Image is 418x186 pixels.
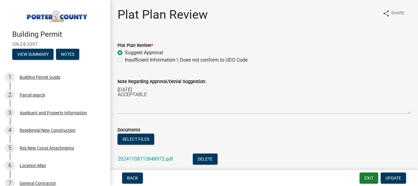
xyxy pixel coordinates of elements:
[56,52,79,57] wm-modal-confirm: Notes
[20,93,45,97] div: Parcel search
[20,75,60,79] div: Building Permit Guide
[383,10,390,17] i: share
[20,163,46,168] div: Location Map
[12,49,54,60] button: View Summary
[193,154,218,165] button: Delete
[5,72,15,82] div: 1
[122,173,143,184] button: Back
[118,128,140,132] label: Documents
[12,30,105,39] h4: Building Permit
[381,173,406,184] button: Update
[118,7,208,22] h1: Plat Plan Review
[386,176,401,180] span: Update
[118,80,206,84] label: Note Regarding Approval/Denial Suggestion:
[378,7,409,19] button: shareShare
[20,128,76,132] div: Residential New Construction
[5,108,15,118] div: 3
[56,49,79,60] button: Notes
[125,56,248,64] label: Insufficient Information \ Does not conform to UDO Code
[193,157,218,162] wm-modal-confirm: Delete Document
[12,6,100,24] img: Porter County, Indiana
[20,111,87,115] div: Applicant and Property Information
[12,41,98,47] span: SN-24-2097
[127,176,138,180] span: Back
[5,143,15,153] div: 5
[118,156,173,162] a: 20241108115848972.pdf
[5,161,15,170] div: 6
[125,49,163,56] label: Suggest Approval
[20,181,56,185] div: General Contractor
[12,52,54,57] wm-modal-confirm: Summary
[118,44,153,48] label: Plat Plan Review
[360,173,378,184] button: Exit
[391,10,405,17] span: Share
[5,125,15,135] div: 4
[20,146,74,150] div: Res New Const Attachments
[5,90,15,100] div: 2
[118,134,154,145] button: Select files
